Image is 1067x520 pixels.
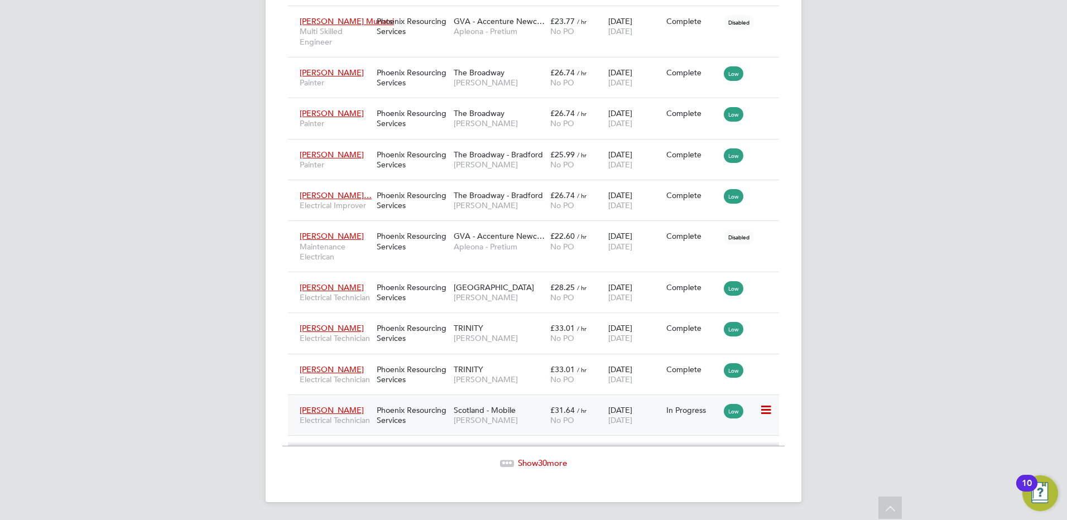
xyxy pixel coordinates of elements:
[550,160,574,170] span: No PO
[300,190,372,200] span: [PERSON_NAME]…
[550,364,575,374] span: £33.01
[300,200,371,210] span: Electrical Improver
[454,68,504,78] span: The Broadway
[454,108,504,118] span: The Broadway
[577,324,587,333] span: / hr
[454,190,543,200] span: The Broadway - Bradford
[577,232,587,240] span: / hr
[297,276,779,286] a: [PERSON_NAME]Electrical TechnicianPhoenix Resourcing Services[GEOGRAPHIC_DATA][PERSON_NAME]£28.25...
[608,415,632,425] span: [DATE]
[297,358,779,368] a: [PERSON_NAME]Electrical TechnicianPhoenix Resourcing ServicesTRINITY[PERSON_NAME]£33.01 / hrNo PO...
[666,16,719,26] div: Complete
[608,160,632,170] span: [DATE]
[550,374,574,384] span: No PO
[605,103,664,134] div: [DATE]
[454,200,545,210] span: [PERSON_NAME]
[550,200,574,210] span: No PO
[550,231,575,241] span: £22.60
[550,68,575,78] span: £26.74
[297,102,779,112] a: [PERSON_NAME]PainterPhoenix Resourcing ServicesThe Broadway[PERSON_NAME]£26.74 / hrNo PO[DATE][DA...
[724,107,743,122] span: Low
[454,405,516,415] span: Scotland - Mobile
[300,364,364,374] span: [PERSON_NAME]
[666,190,719,200] div: Complete
[666,150,719,160] div: Complete
[300,68,364,78] span: [PERSON_NAME]
[550,415,574,425] span: No PO
[300,150,364,160] span: [PERSON_NAME]
[608,200,632,210] span: [DATE]
[454,364,483,374] span: TRINITY
[550,405,575,415] span: £31.64
[300,160,371,170] span: Painter
[374,62,451,93] div: Phoenix Resourcing Services
[550,150,575,160] span: £25.99
[538,458,547,468] span: 30
[550,323,575,333] span: £33.01
[454,26,545,36] span: Apleona - Pretium
[605,359,664,390] div: [DATE]
[724,15,754,30] span: Disabled
[374,225,451,257] div: Phoenix Resourcing Services
[300,118,371,128] span: Painter
[550,282,575,292] span: £28.25
[550,26,574,36] span: No PO
[666,282,719,292] div: Complete
[605,277,664,308] div: [DATE]
[300,108,364,118] span: [PERSON_NAME]
[297,61,779,71] a: [PERSON_NAME]PainterPhoenix Resourcing ServicesThe Broadway[PERSON_NAME]£26.74 / hrNo PO[DATE][DA...
[550,190,575,200] span: £26.74
[1022,483,1032,498] div: 10
[374,11,451,42] div: Phoenix Resourcing Services
[454,118,545,128] span: [PERSON_NAME]
[724,66,743,81] span: Low
[454,160,545,170] span: [PERSON_NAME]
[608,242,632,252] span: [DATE]
[724,148,743,163] span: Low
[300,282,364,292] span: [PERSON_NAME]
[374,399,451,431] div: Phoenix Resourcing Services
[297,184,779,194] a: [PERSON_NAME]…Electrical ImproverPhoenix Resourcing ServicesThe Broadway - Bradford[PERSON_NAME]£...
[300,405,364,415] span: [PERSON_NAME]
[374,359,451,390] div: Phoenix Resourcing Services
[297,225,779,234] a: [PERSON_NAME]Maintenance ElectricanPhoenix Resourcing ServicesGVA - Accenture Newc…Apleona - Pret...
[605,399,664,431] div: [DATE]
[724,322,743,336] span: Low
[300,333,371,343] span: Electrical Technician
[454,374,545,384] span: [PERSON_NAME]
[577,406,587,415] span: / hr
[454,78,545,88] span: [PERSON_NAME]
[297,10,779,20] a: [PERSON_NAME] MunatsiMulti Skilled EngineerPhoenix Resourcing ServicesGVA - Accenture Newc…Apleon...
[605,62,664,93] div: [DATE]
[297,399,779,408] a: [PERSON_NAME]Electrical TechnicianPhoenix Resourcing ServicesScotland - Mobile[PERSON_NAME]£31.64...
[577,151,587,159] span: / hr
[454,333,545,343] span: [PERSON_NAME]
[374,144,451,175] div: Phoenix Resourcing Services
[300,374,371,384] span: Electrical Technician
[1022,475,1058,511] button: Open Resource Center, 10 new notifications
[374,277,451,308] div: Phoenix Resourcing Services
[454,231,545,241] span: GVA - Accenture Newc…
[724,230,754,244] span: Disabled
[666,364,719,374] div: Complete
[300,78,371,88] span: Painter
[550,292,574,302] span: No PO
[374,185,451,216] div: Phoenix Resourcing Services
[300,242,371,262] span: Maintenance Electrican
[666,405,719,415] div: In Progress
[605,144,664,175] div: [DATE]
[550,118,574,128] span: No PO
[550,242,574,252] span: No PO
[300,26,371,46] span: Multi Skilled Engineer
[605,317,664,349] div: [DATE]
[608,78,632,88] span: [DATE]
[454,242,545,252] span: Apleona - Pretium
[518,458,567,468] span: Show more
[550,16,575,26] span: £23.77
[374,103,451,134] div: Phoenix Resourcing Services
[577,365,587,374] span: / hr
[550,108,575,118] span: £26.74
[608,333,632,343] span: [DATE]
[454,16,545,26] span: GVA - Accenture Newc…
[300,292,371,302] span: Electrical Technician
